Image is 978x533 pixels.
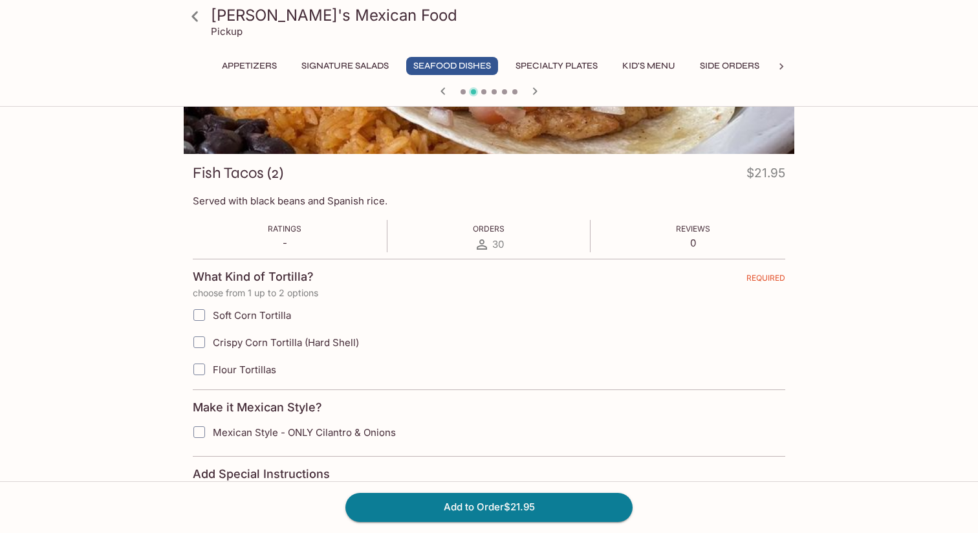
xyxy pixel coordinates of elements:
button: Appetizers [215,57,284,75]
h4: Make it Mexican Style? [193,400,322,415]
button: Signature Salads [294,57,396,75]
button: Seafood Dishes [406,57,498,75]
span: Ratings [268,224,301,234]
h4: What Kind of Tortilla? [193,270,314,284]
p: - [268,237,301,249]
button: Side Orders [693,57,766,75]
span: Mexican Style - ONLY Cilantro & Onions [213,426,396,439]
button: Kid's Menu [615,57,682,75]
span: Soft Corn Tortilla [213,309,291,321]
p: Pickup [211,25,243,38]
span: Orders [473,224,505,234]
span: REQUIRED [746,273,785,288]
h3: [PERSON_NAME]'s Mexican Food [211,5,789,25]
button: Specialty Plates [508,57,605,75]
span: 30 [492,238,504,250]
p: 0 [676,237,710,249]
span: Flour Tortillas [213,364,276,376]
span: Reviews [676,224,710,234]
h4: Add Special Instructions [193,467,785,481]
button: Add to Order$21.95 [345,493,633,521]
h3: Fish Tacos (2) [193,163,283,183]
span: Crispy Corn Tortilla (Hard Shell) [213,336,359,349]
p: choose from 1 up to 2 options [193,288,785,298]
p: Served with black beans and Spanish rice. [193,195,785,207]
h4: $21.95 [746,163,785,188]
